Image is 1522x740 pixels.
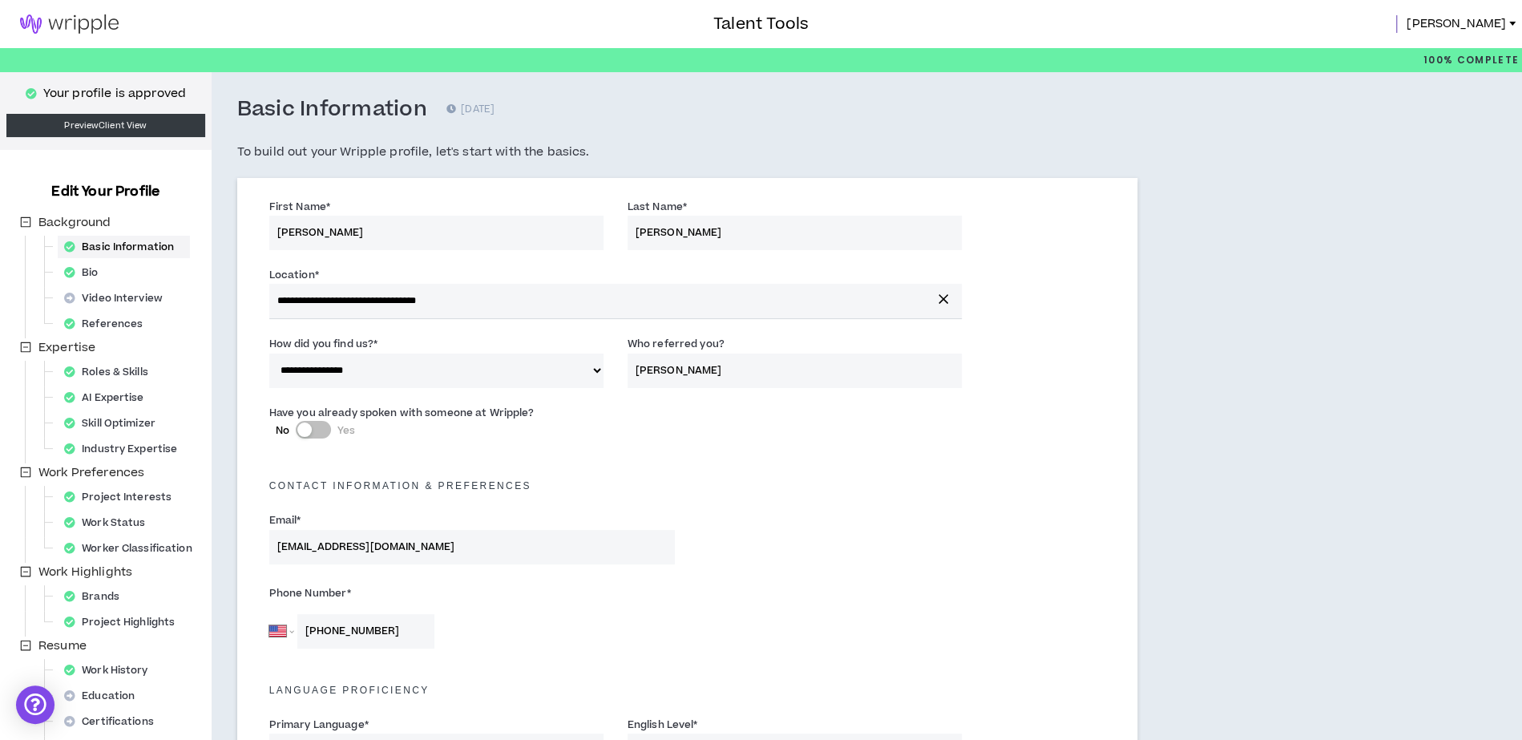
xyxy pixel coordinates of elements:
label: How did you find us? [269,331,378,357]
h3: Basic Information [237,96,427,123]
span: minus-square [20,467,31,478]
a: PreviewClient View [6,114,205,137]
span: Work Highlights [38,564,132,580]
label: First Name [269,194,330,220]
div: Bio [58,261,115,284]
p: Your profile is approved [43,85,186,103]
input: Enter Email [269,530,675,564]
p: [DATE] [446,102,495,118]
div: Work Status [58,512,161,534]
span: Background [35,213,114,233]
h5: To build out your Wripple profile, let's start with the basics. [237,143,1137,162]
div: Work History [58,659,164,681]
div: Project Highlights [58,611,191,633]
span: No [276,423,289,438]
label: Have you already spoken with someone at Wripple? [269,400,535,426]
h3: Edit Your Profile [45,182,166,201]
div: Roles & Skills [58,361,164,383]
span: Yes [337,423,355,438]
label: Who referred you? [628,331,725,357]
span: Work Highlights [35,563,135,582]
span: Background [38,214,111,231]
div: Education [58,685,151,707]
input: Name [628,354,962,388]
div: Skill Optimizer [58,412,172,435]
label: Primary Language [269,712,369,738]
div: Project Interests [58,486,188,508]
label: English Level [628,712,698,738]
span: Expertise [38,339,95,356]
label: Last Name [628,194,687,220]
span: Resume [35,637,90,656]
div: Video Interview [58,287,179,309]
h5: Contact Information & preferences [257,480,1117,491]
div: References [58,313,159,335]
span: minus-square [20,216,31,228]
div: Brands [58,585,135,608]
h5: Language Proficiency [257,685,1117,696]
div: Basic Information [58,236,190,258]
p: 100% [1423,48,1519,72]
span: minus-square [20,566,31,577]
span: Complete [1453,53,1519,67]
div: Open Intercom Messenger [16,685,55,724]
label: Phone Number [269,580,675,606]
div: Worker Classification [58,537,208,560]
span: minus-square [20,342,31,353]
div: AI Expertise [58,386,160,409]
h3: Talent Tools [713,12,809,36]
input: First Name [269,216,604,250]
span: Expertise [35,338,99,358]
div: Industry Expertise [58,438,193,460]
label: Email [269,507,301,533]
label: Location [269,262,319,288]
button: NoYes [296,421,331,439]
span: [PERSON_NAME] [1407,15,1506,33]
span: minus-square [20,640,31,651]
span: Work Preferences [38,464,144,481]
input: Last Name [628,216,962,250]
span: Resume [38,637,87,654]
span: Work Preferences [35,463,147,483]
div: Certifications [58,710,170,733]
